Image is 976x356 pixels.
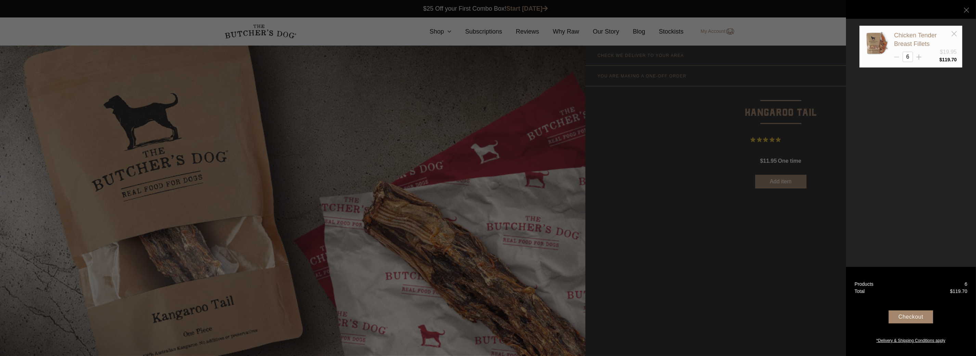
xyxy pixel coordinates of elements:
img: Chicken Tender Breast Fillets [865,31,889,55]
div: Products [855,281,873,288]
div: Total [855,288,865,295]
div: $19.95 [940,48,957,56]
span: $ [950,289,953,294]
bdi: 119.70 [939,57,957,62]
div: Checkout [889,310,933,323]
a: *Delivery & Shipping Conditions apply [846,336,976,344]
bdi: 119.70 [950,289,967,294]
div: 6 [965,281,967,288]
a: Products 6 Total $119.70 Checkout [846,267,976,356]
a: Chicken Tender Breast Fillets [894,32,937,47]
span: $ [939,57,942,62]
